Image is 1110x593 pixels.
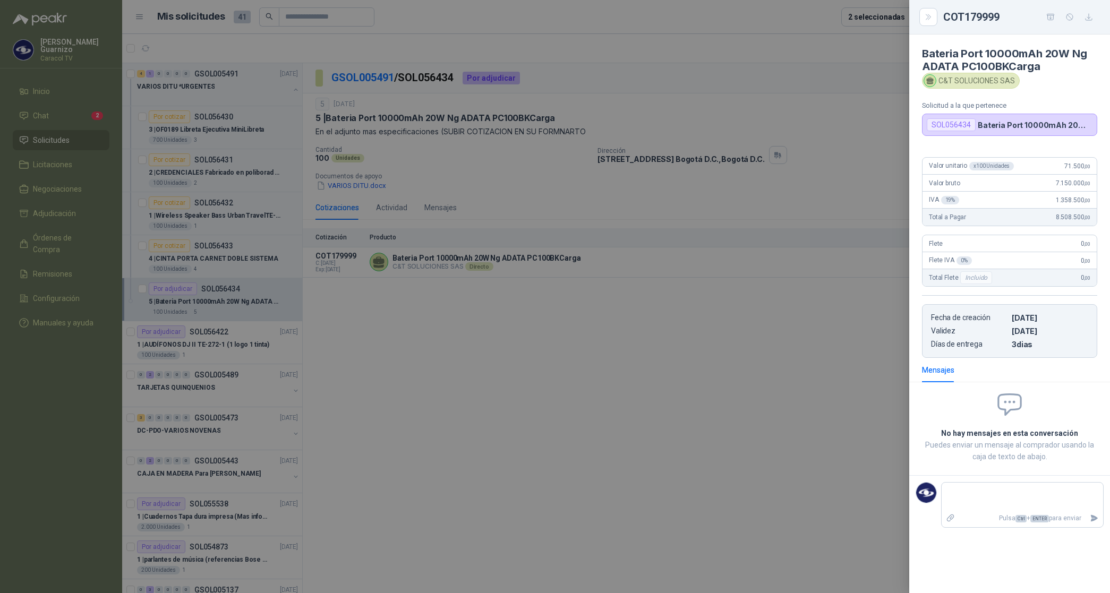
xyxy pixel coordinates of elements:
span: Total a Pagar [929,213,966,221]
span: 71.500 [1064,162,1090,170]
span: Valor unitario [929,162,1014,170]
button: Close [922,11,935,23]
div: 0 % [957,256,972,265]
div: 19 % [941,196,960,204]
span: 8.508.500 [1056,213,1090,221]
span: ,00 [1084,275,1090,281]
div: Incluido [960,271,992,284]
p: Fecha de creación [931,313,1007,322]
span: 0 [1081,257,1090,264]
div: COT179999 [943,8,1097,25]
span: Ctrl [1015,515,1027,522]
button: Enviar [1086,509,1103,528]
p: Puedes enviar un mensaje al comprador usando la caja de texto de abajo. [922,439,1097,462]
div: SOL056434 [927,118,976,131]
p: Días de entrega [931,340,1007,349]
div: Mensajes [922,364,954,376]
span: ,00 [1084,164,1090,169]
span: ,00 [1084,214,1090,220]
span: Total Flete [929,271,994,284]
span: Flete [929,240,943,247]
span: Valor bruto [929,179,960,187]
div: C&T SOLUCIONES SAS [922,73,1020,89]
span: ,00 [1084,181,1090,186]
p: [DATE] [1012,313,1088,322]
p: Solicitud a la que pertenece [922,101,1097,109]
span: 0 [1081,240,1090,247]
p: 3 dias [1012,340,1088,349]
span: ,00 [1084,197,1090,203]
span: IVA [929,196,959,204]
span: ,00 [1084,258,1090,264]
h2: No hay mensajes en esta conversación [922,427,1097,439]
img: Company Logo [916,483,936,503]
p: Validez [931,326,1007,336]
p: Pulsa + para enviar [960,509,1086,528]
span: ,00 [1084,241,1090,247]
h4: Bateria Port 10000mAh 20W Ng ADATA PC100BKCarga [922,47,1097,73]
div: x 100 Unidades [969,162,1014,170]
span: ENTER [1030,515,1049,522]
span: 1.358.500 [1056,196,1090,204]
p: [DATE] [1012,326,1088,336]
span: 7.150.000 [1056,179,1090,187]
span: Flete IVA [929,256,972,265]
p: Bateria Port 10000mAh 20W Ng ADATA PC100BKCarga [978,121,1092,130]
span: 0 [1081,274,1090,281]
label: Adjuntar archivos [942,509,960,528]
